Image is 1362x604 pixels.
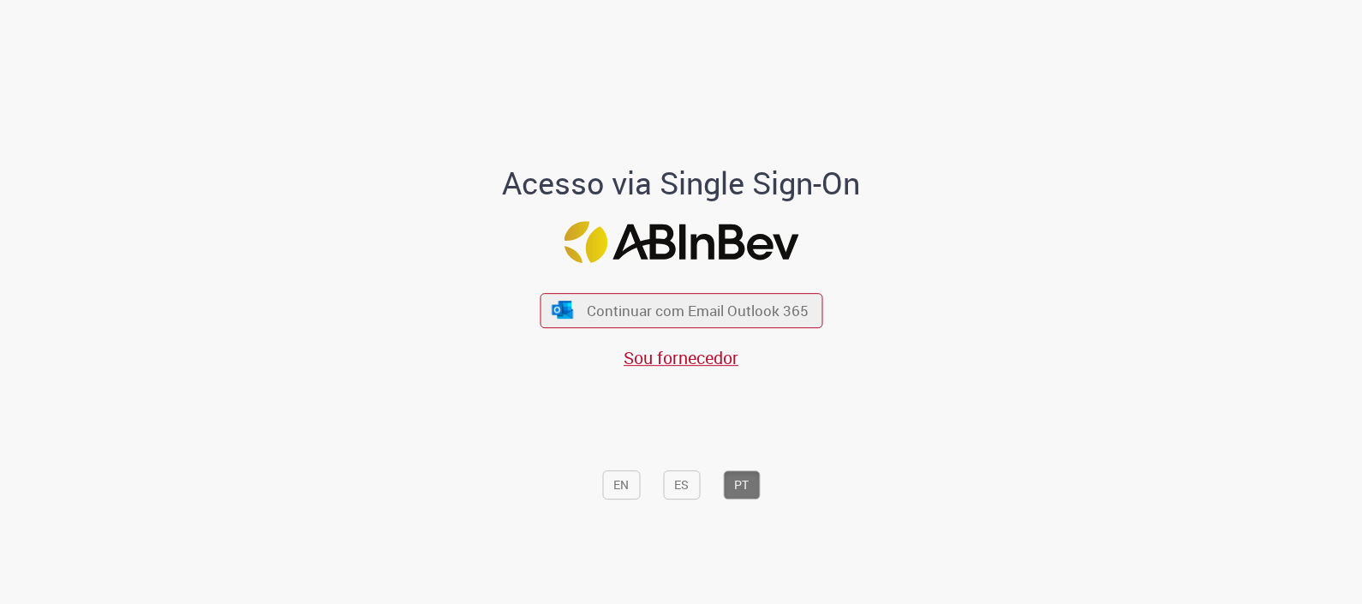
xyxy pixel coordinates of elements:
[444,166,919,200] h1: Acesso via Single Sign-On
[540,293,822,328] button: ícone Azure/Microsoft 360 Continuar com Email Outlook 365
[663,470,700,499] button: ES
[587,301,809,320] span: Continuar com Email Outlook 365
[602,470,640,499] button: EN
[564,221,798,263] img: Logo ABInBev
[551,301,575,319] img: ícone Azure/Microsoft 360
[723,470,760,499] button: PT
[624,346,738,369] a: Sou fornecedor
